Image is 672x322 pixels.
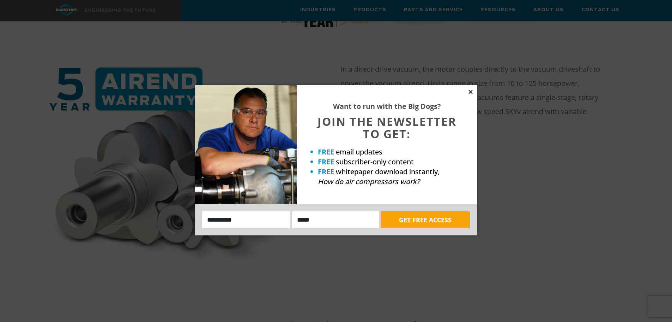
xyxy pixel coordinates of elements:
input: Email [292,211,379,228]
strong: FREE [318,167,334,176]
strong: Want to run with the Big Dogs? [333,101,441,111]
strong: FREE [318,147,334,157]
span: subscriber-only content [336,157,414,166]
strong: FREE [318,157,334,166]
button: Close [467,89,474,95]
button: GET FREE ACCESS [381,211,470,228]
input: Name: [202,211,291,228]
span: email updates [336,147,382,157]
em: How do air compressors work? [318,177,420,186]
span: JOIN THE NEWSLETTER TO GET: [317,114,456,141]
span: whitepaper download instantly, [336,167,440,176]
